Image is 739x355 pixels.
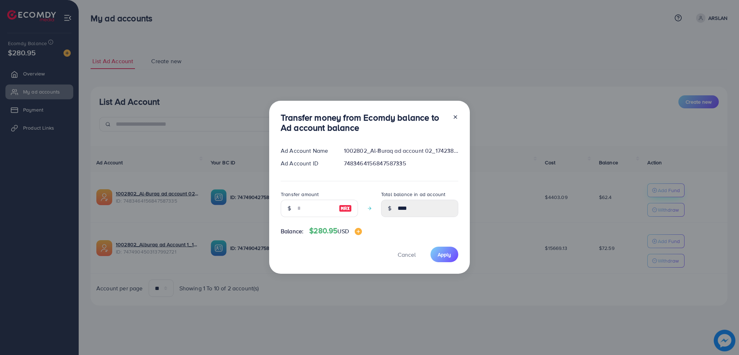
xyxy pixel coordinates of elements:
[338,147,464,155] div: 1002802_Al-Buraq ad account 02_1742380041767
[275,159,338,168] div: Ad Account ID
[281,112,447,133] h3: Transfer money from Ecomdy balance to Ad account balance
[309,226,362,235] h4: $280.95
[337,227,349,235] span: USD
[438,251,451,258] span: Apply
[281,227,303,235] span: Balance:
[398,251,416,259] span: Cancel
[355,228,362,235] img: image
[389,247,425,262] button: Cancel
[338,159,464,168] div: 7483464156847587335
[339,204,352,213] img: image
[281,191,319,198] label: Transfer amount
[275,147,338,155] div: Ad Account Name
[381,191,445,198] label: Total balance in ad account
[430,247,458,262] button: Apply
